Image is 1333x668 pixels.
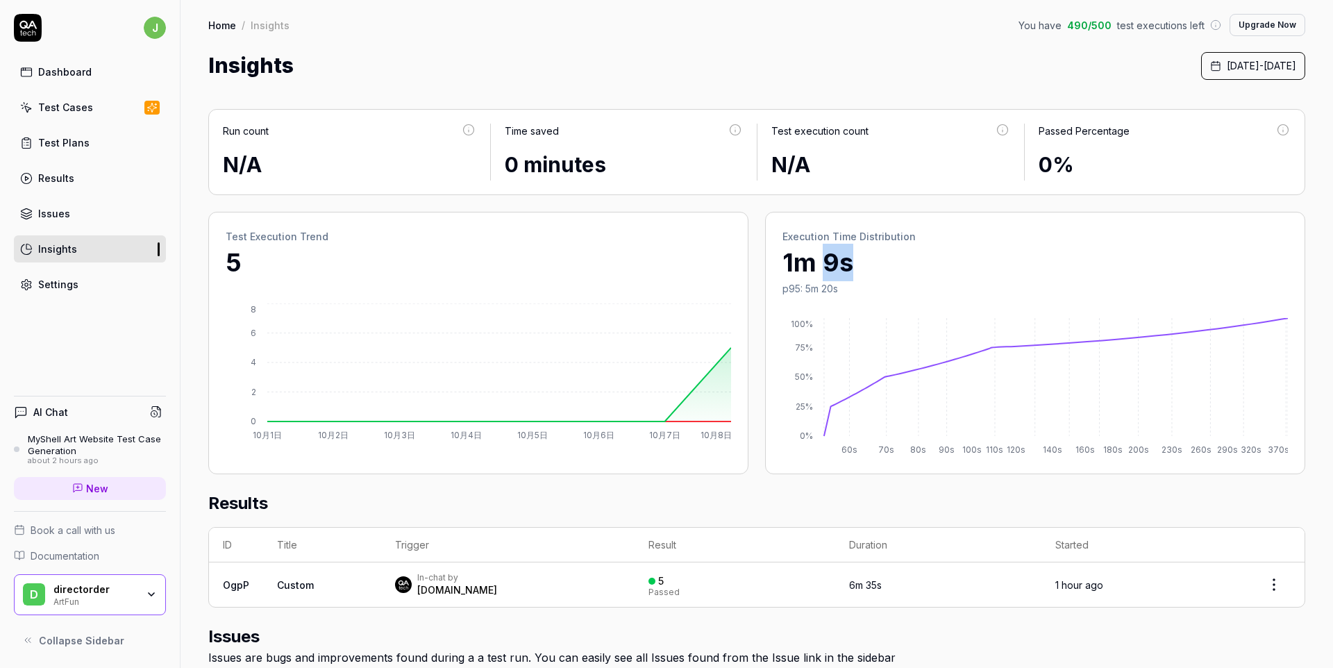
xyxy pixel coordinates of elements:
div: N/A [771,149,1010,181]
h2: Issues [208,624,1305,649]
div: N/A [223,149,476,181]
tspan: 10月2日 [318,430,349,440]
a: Issues [14,200,166,227]
span: You have [1018,18,1062,33]
h2: Test Execution Trend [226,229,731,244]
span: Custom [277,579,314,591]
tspan: 100s [962,444,982,455]
span: Documentation [31,549,99,563]
div: Test Plans [38,135,90,150]
h4: AI Chat [33,405,68,419]
tspan: 320s [1241,444,1261,455]
th: Duration [835,528,1041,562]
button: j [144,14,166,42]
tspan: 10月3日 [384,430,415,440]
p: 1m 9s [782,244,1288,281]
tspan: 200s [1128,444,1149,455]
div: directorder [53,583,137,596]
a: Settings [14,271,166,298]
span: 490 / 500 [1067,18,1112,33]
a: Insights [14,235,166,262]
tspan: 70s [878,444,894,455]
div: Test Cases [38,100,93,115]
th: Result [635,528,835,562]
tspan: 50% [795,371,813,382]
div: ArtFun [53,595,137,606]
div: Test execution count [771,124,869,138]
div: Insights [251,18,290,32]
h2: Execution Time Distribution [782,229,1288,244]
tspan: 4 [251,357,256,367]
p: 5 [226,244,731,281]
tspan: 10月5日 [517,430,548,440]
tspan: 260s [1191,444,1212,455]
tspan: 10月4日 [451,430,482,440]
img: 7ccf6c19-61ad-4a6c-8811-018b02a1b829.jpg [395,576,412,593]
div: Run count [223,124,269,138]
a: Test Plans [14,129,166,156]
tspan: 10月8日 [701,430,732,440]
tspan: 75% [795,342,813,353]
button: ddirectorderArtFun [14,574,166,616]
a: MyShell Art Website Test Case Generationabout 2 hours ago [14,433,166,465]
div: Issues are bugs and improvements found during a a test run. You can easily see all Issues found f... [208,649,1305,666]
tspan: 10月7日 [649,430,680,440]
h2: Results [208,491,1305,527]
p: p95: 5m 20s [782,281,1288,296]
div: Passed Percentage [1039,124,1130,138]
tspan: 6 [251,328,256,338]
th: Trigger [381,528,635,562]
span: Collapse Sidebar [39,633,124,648]
tspan: 290s [1217,444,1238,455]
div: Issues [38,206,70,221]
div: Passed [648,588,680,596]
th: Title [263,528,381,562]
tspan: 10月6日 [583,430,614,440]
div: about 2 hours ago [28,456,166,466]
tspan: 90s [939,444,955,455]
a: Dashboard [14,58,166,85]
div: 0% [1039,149,1291,181]
tspan: 180s [1103,444,1123,455]
tspan: 120s [1007,444,1025,455]
span: Book a call with us [31,523,115,537]
tspan: 8 [251,304,256,315]
a: Documentation [14,549,166,563]
a: Home [208,18,236,32]
button: Upgrade Now [1230,14,1305,36]
span: New [86,481,108,496]
th: ID [209,528,263,562]
div: / [242,18,245,32]
tspan: 0% [800,431,813,441]
a: New [14,477,166,500]
span: [DATE] - [DATE] [1227,58,1296,73]
tspan: 2 [251,387,256,397]
a: Test Cases [14,94,166,121]
a: OgpP [223,579,249,591]
tspan: 110s [986,444,1003,455]
tspan: 80s [910,444,926,455]
button: [DATE]-[DATE] [1201,52,1305,80]
th: Started [1041,528,1243,562]
div: Time saved [505,124,559,138]
a: Results [14,165,166,192]
span: d [23,583,45,606]
tspan: 230s [1162,444,1182,455]
a: Book a call with us [14,523,166,537]
time: 6m 35s [849,579,882,591]
tspan: 25% [796,401,813,412]
tspan: 370s [1268,444,1289,455]
span: test executions left [1117,18,1205,33]
div: In-chat by [417,572,497,583]
div: Results [38,171,74,185]
div: Settings [38,277,78,292]
tspan: 60s [841,444,857,455]
tspan: 10月1日 [253,430,282,440]
div: 0 minutes [505,149,744,181]
tspan: 160s [1075,444,1095,455]
span: j [144,17,166,39]
time: 1 hour ago [1055,579,1103,591]
div: Dashboard [38,65,92,79]
button: Collapse Sidebar [14,626,166,654]
div: 5 [658,575,664,587]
